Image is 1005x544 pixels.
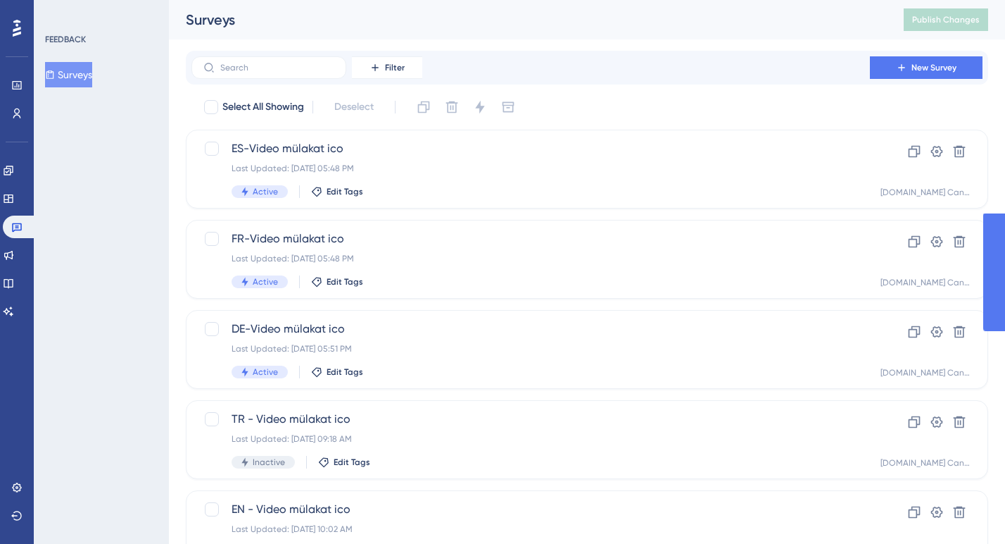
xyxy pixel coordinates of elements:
span: Select All Showing [222,99,304,116]
div: Last Updated: [DATE] 05:48 PM [232,253,830,264]
button: Edit Tags [311,186,363,197]
div: [DOMAIN_NAME] Candidate Prod [880,277,971,288]
div: [DOMAIN_NAME] Candidate Prod [880,367,971,378]
span: Publish Changes [912,14,980,25]
span: Edit Tags [327,186,363,197]
div: Last Updated: [DATE] 10:02 AM [232,524,830,535]
span: TR - Video mülakat ico [232,411,830,428]
button: Deselect [322,94,386,120]
span: Active [253,186,278,197]
span: Deselect [334,99,374,116]
span: DE-Video mülakat ico [232,321,830,338]
input: Search [220,63,334,73]
div: Last Updated: [DATE] 05:48 PM [232,163,830,174]
span: Active [253,276,278,288]
div: Last Updated: [DATE] 09:18 AM [232,433,830,445]
button: Publish Changes [904,8,988,31]
button: Edit Tags [311,366,363,378]
button: Surveys [45,62,92,87]
span: Inactive [253,457,285,468]
div: Last Updated: [DATE] 05:51 PM [232,343,830,354]
span: FR-Video mülakat ico [232,230,830,247]
span: Edit Tags [334,457,370,468]
button: Edit Tags [318,457,370,468]
span: EN - Video mülakat ico [232,501,830,518]
span: Active [253,366,278,378]
button: Edit Tags [311,276,363,288]
span: New Survey [911,62,956,73]
button: Filter [352,56,422,79]
div: FEEDBACK [45,34,86,45]
span: Edit Tags [327,366,363,378]
button: New Survey [870,56,982,79]
span: Edit Tags [327,276,363,288]
div: [DOMAIN_NAME] Candidate Prod [880,187,971,198]
span: Filter [385,62,405,73]
div: Surveys [186,10,868,30]
iframe: UserGuiding AI Assistant Launcher [946,488,988,531]
span: ES-Video mülakat ico [232,140,830,157]
div: [DOMAIN_NAME] Candidate Prod [880,457,971,469]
